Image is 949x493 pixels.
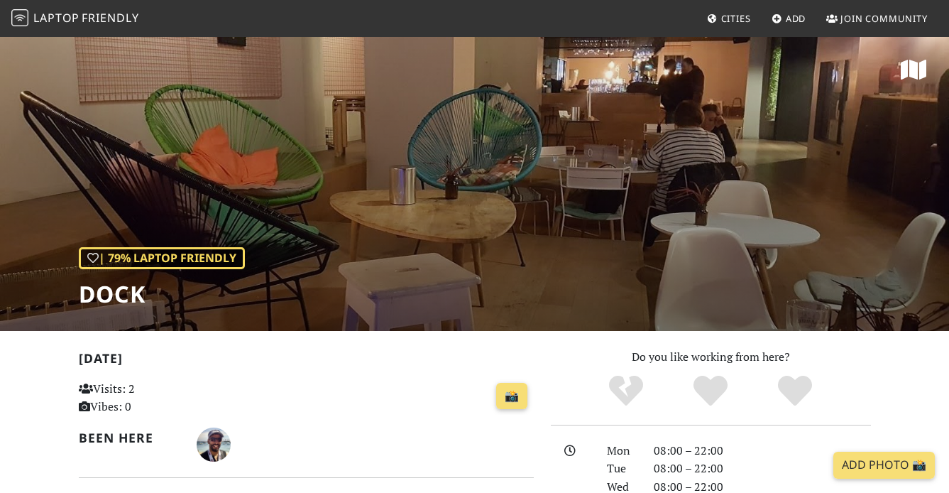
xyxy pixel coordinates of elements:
[496,383,527,410] a: 📸
[79,351,534,372] h2: [DATE]
[721,12,751,25] span: Cities
[701,6,757,31] a: Cities
[821,6,933,31] a: Join Community
[766,6,812,31] a: Add
[79,281,245,308] h1: Dock
[598,460,645,478] div: Tue
[33,10,79,26] span: Laptop
[11,6,139,31] a: LaptopFriendly LaptopFriendly
[752,374,837,409] div: Definitely!
[598,442,645,460] div: Mon
[11,9,28,26] img: LaptopFriendly
[79,247,245,270] div: | 79% Laptop Friendly
[840,12,928,25] span: Join Community
[82,10,138,26] span: Friendly
[79,380,219,416] p: Visits: 2 Vibes: 0
[197,435,231,451] span: Carlos Monteiro
[786,12,806,25] span: Add
[197,428,231,462] img: 1065-carlos.jpg
[79,430,180,445] h2: Been here
[551,348,871,367] p: Do you like working from here?
[645,460,879,478] div: 08:00 – 22:00
[833,452,935,479] a: Add Photo 📸
[584,374,669,409] div: No
[669,374,753,409] div: Yes
[645,442,879,460] div: 08:00 – 22:00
